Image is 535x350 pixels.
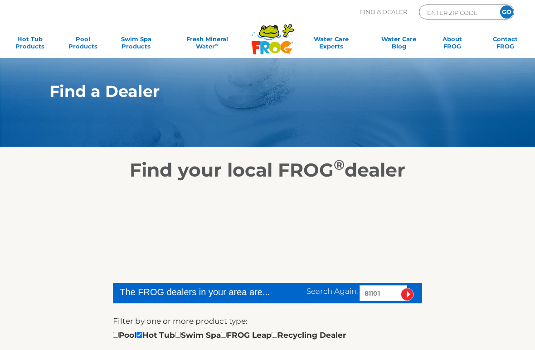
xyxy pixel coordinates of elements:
[306,287,358,296] span: Search Again:
[360,5,407,19] p: Find A Dealer
[215,42,218,47] sup: ∞
[113,315,248,327] label: Filter by one or more product type:
[169,35,246,53] a: Fresh MineralWater∞
[296,35,366,53] a: Water CareExperts
[120,285,271,299] div: The FROG dealers in your area are...
[485,35,526,53] a: ContactFROG
[49,82,453,101] h1: Find a Dealer
[116,35,157,53] a: Swim SpaProducts
[426,7,487,18] input: Zip Code Form
[500,5,513,19] input: GO
[62,35,103,53] a: PoolProducts
[334,156,345,173] sup: ®
[9,35,50,53] a: Hot TubProducts
[378,35,419,53] a: Water CareBlog
[36,158,499,181] h2: Find your local FROG dealer
[401,288,414,301] input: Submit
[113,329,346,341] div: Pool Hot Tub Swim Spa FROG Leap Recycling Dealer
[432,35,473,53] a: AboutFROG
